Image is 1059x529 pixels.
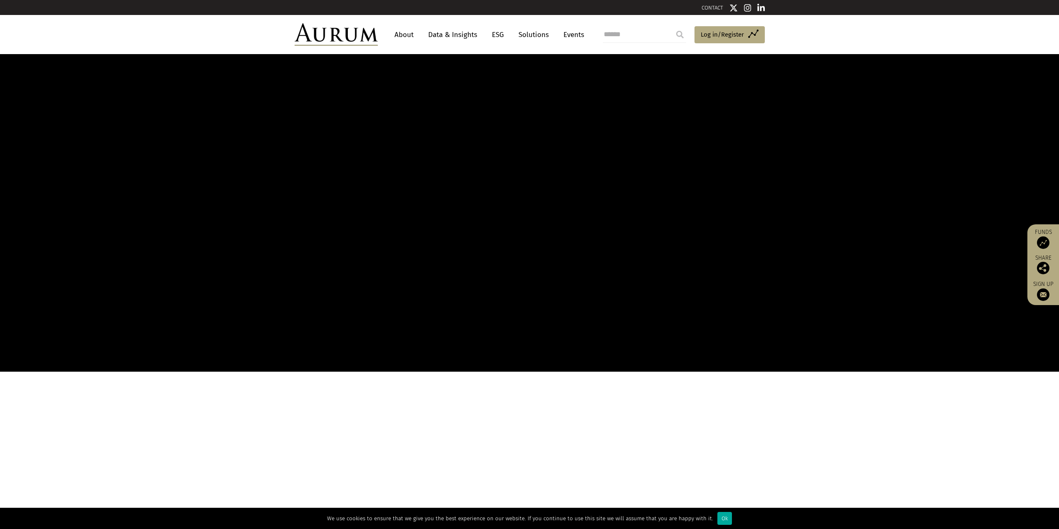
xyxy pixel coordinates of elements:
a: Log in/Register [694,26,765,44]
input: Submit [672,26,688,43]
a: Sign up [1032,281,1055,301]
img: Linkedin icon [757,4,765,12]
a: Solutions [514,27,553,42]
div: Share [1032,255,1055,274]
a: CONTACT [702,5,723,11]
img: Twitter icon [729,4,738,12]
span: Log in/Register [701,30,744,40]
div: Ok [717,512,732,525]
a: Data & Insights [424,27,481,42]
img: Access Funds [1037,236,1049,249]
img: Instagram icon [744,4,751,12]
a: About [390,27,418,42]
a: ESG [488,27,508,42]
img: Share this post [1037,262,1049,274]
a: Funds [1032,228,1055,249]
img: Aurum [295,23,378,46]
a: Events [559,27,584,42]
img: Sign up to our newsletter [1037,288,1049,301]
